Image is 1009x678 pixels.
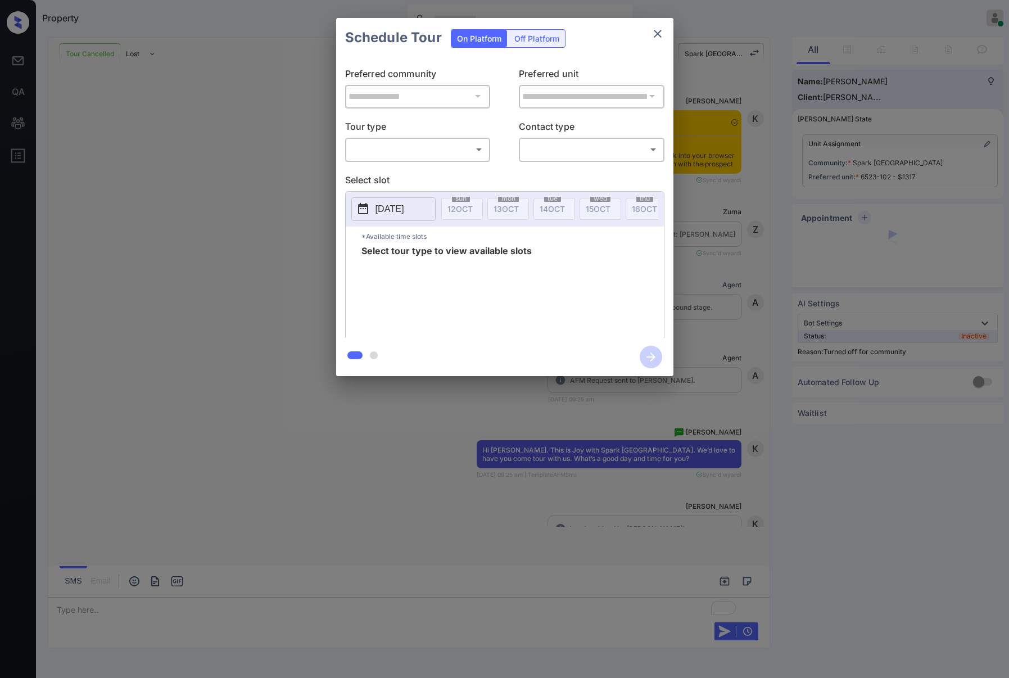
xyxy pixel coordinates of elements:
h2: Schedule Tour [336,18,451,57]
button: close [646,22,669,45]
p: Preferred unit [519,66,664,84]
div: On Platform [451,30,507,47]
p: Tour type [345,119,491,137]
p: *Available time slots [361,226,664,246]
p: Select slot [345,173,664,191]
button: [DATE] [351,197,436,220]
div: Off Platform [509,30,565,47]
span: Select tour type to view available slots [361,246,532,336]
p: [DATE] [375,202,404,215]
p: Preferred community [345,66,491,84]
p: Contact type [519,119,664,137]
